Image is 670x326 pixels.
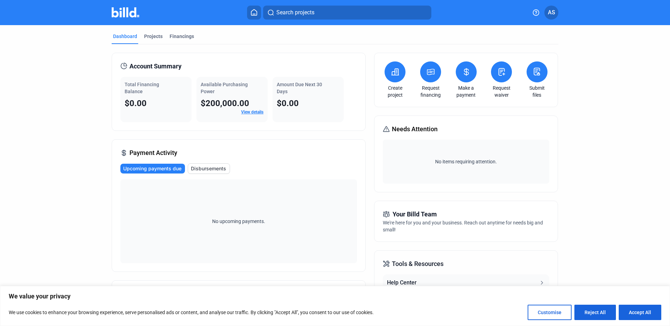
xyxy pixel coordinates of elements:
[383,274,549,291] button: Help Center
[489,84,514,98] a: Request waiver
[392,259,444,269] span: Tools & Resources
[544,6,558,20] button: AS
[574,305,616,320] button: Reject All
[125,82,159,94] span: Total Financing Balance
[123,165,181,172] span: Upcoming payments due
[525,84,549,98] a: Submit files
[125,98,147,108] span: $0.00
[170,33,194,40] div: Financings
[188,163,230,174] button: Disbursements
[393,209,437,219] span: Your Billd Team
[241,110,263,114] a: View details
[619,305,661,320] button: Accept All
[9,292,661,301] p: We value your privacy
[386,158,546,165] span: No items requiring attention.
[129,61,181,71] span: Account Summary
[454,84,478,98] a: Make a payment
[383,220,543,232] span: We're here for you and your business. Reach out anytime for needs big and small!
[120,164,185,173] button: Upcoming payments due
[113,33,137,40] div: Dashboard
[263,6,431,20] button: Search projects
[277,98,299,108] span: $0.00
[201,98,249,108] span: $200,000.00
[277,82,322,94] span: Amount Due Next 30 Days
[548,8,555,17] span: AS
[9,308,374,317] p: We use cookies to enhance your browsing experience, serve personalised ads or content, and analys...
[208,218,270,225] span: No upcoming payments.
[144,33,163,40] div: Projects
[387,279,417,287] div: Help Center
[129,148,177,158] span: Payment Activity
[112,7,139,17] img: Billd Company Logo
[383,84,407,98] a: Create project
[191,165,226,172] span: Disbursements
[392,124,438,134] span: Needs Attention
[201,82,248,94] span: Available Purchasing Power
[528,305,572,320] button: Customise
[418,84,443,98] a: Request financing
[276,8,314,17] span: Search projects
